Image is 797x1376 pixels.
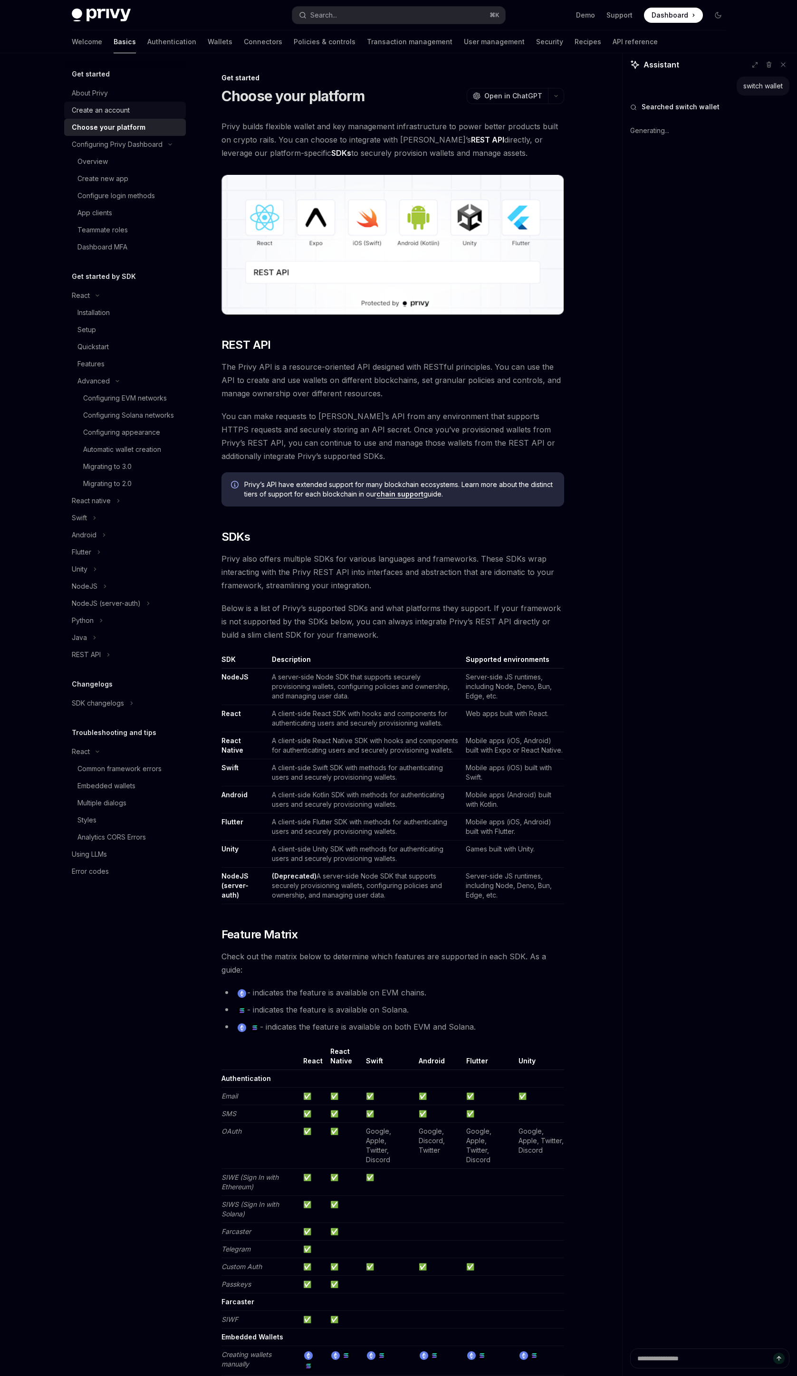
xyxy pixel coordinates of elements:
[221,791,248,799] a: Android
[462,1123,515,1169] td: Google, Apple, Twitter, Discord
[221,87,365,105] h1: Choose your platform
[72,727,156,738] h5: Troubleshooting and tips
[362,1047,415,1070] th: Swift
[362,1123,415,1169] td: Google, Apple, Twitter, Discord
[294,30,355,53] a: Policies & controls
[221,845,239,853] a: Unity
[72,649,101,660] div: REST API
[72,632,87,643] div: Java
[238,1006,246,1015] img: solana.png
[64,846,186,863] a: Using LLMs
[72,9,131,22] img: dark logo
[415,1047,462,1070] th: Android
[462,1047,515,1070] th: Flutter
[367,30,452,53] a: Transaction management
[471,135,504,144] strong: REST API
[77,324,96,335] div: Setup
[221,1262,262,1271] em: Custom Auth
[221,602,564,641] span: Below is a list of Privy’s supported SDKs and what platforms they support. If your framework is n...
[362,1105,415,1123] td: ✅
[64,794,186,812] a: Multiple dialogs
[72,746,90,757] div: React
[613,30,658,53] a: API reference
[238,1023,246,1032] img: ethereum.png
[72,598,141,609] div: NodeJS (server-auth)
[272,872,317,880] strong: (Deprecated)
[362,1258,415,1276] td: ✅
[221,360,564,400] span: The Privy API is a resource-oriented API designed with RESTful principles. You can use the API to...
[462,813,564,841] td: Mobile apps (iOS, Android) built with Flutter.
[64,338,186,355] a: Quickstart
[72,290,90,301] div: React
[72,529,96,541] div: Android
[72,849,107,860] div: Using LLMs
[299,1196,327,1223] td: ✅
[606,10,633,20] a: Support
[299,1311,327,1328] td: ✅
[72,512,87,524] div: Swift
[64,863,186,880] a: Error codes
[72,546,91,558] div: Flutter
[77,763,162,774] div: Common framework errors
[462,786,564,813] td: Mobile apps (Android) built with Kotlin.
[376,490,423,498] a: chain support
[326,1047,362,1070] th: React Native
[64,475,186,492] a: Migrating to 2.0
[221,673,249,681] a: NodeJS
[77,358,105,370] div: Features
[77,173,128,184] div: Create new app
[462,868,564,904] td: Server-side JS runtimes, including Node, Deno, Bun, Edge, etc.
[268,705,462,732] td: A client-side React SDK with hooks and components for authenticating users and securely provision...
[743,81,783,91] div: switch wallet
[72,122,145,133] div: Choose your platform
[221,175,564,315] img: images/Platform2.png
[77,190,155,201] div: Configure login methods
[268,841,462,868] td: A client-side Unity SDK with methods for authenticating users and securely provisioning wallets.
[299,1047,327,1070] th: React
[221,986,564,999] li: - indicates the feature is available on EVM chains.
[326,1223,362,1241] td: ✅
[773,1353,785,1364] button: Send message
[331,148,351,158] strong: SDKs
[221,410,564,463] span: You can make requests to [PERSON_NAME]’s API from any environment that supports HTTPS requests an...
[221,529,250,545] span: SDKs
[310,10,337,21] div: Search...
[72,105,130,116] div: Create an account
[77,780,135,792] div: Embedded wallets
[64,424,186,441] a: Configuring appearance
[64,829,186,846] a: Analytics CORS Errors
[221,1298,254,1306] strong: Farcaster
[77,224,128,236] div: Teammate roles
[221,818,243,826] a: Flutter
[64,304,186,321] a: Installation
[64,221,186,239] a: Teammate roles
[64,85,186,102] a: About Privy
[268,786,462,813] td: A client-side Kotlin SDK with methods for authenticating users and securely provisioning wallets.
[299,1088,327,1105] td: ✅
[147,30,196,53] a: Authentication
[221,872,249,899] a: NodeJS (server-auth)
[208,30,232,53] a: Wallets
[299,1223,327,1241] td: ✅
[221,120,564,160] span: Privy builds flexible wallet and key management infrastructure to power better products built on ...
[515,1123,564,1169] td: Google, Apple, Twitter, Discord
[221,552,564,592] span: Privy also offers multiple SDKs for various languages and frameworks. These SDKs wrap interacting...
[462,1105,515,1123] td: ✅
[462,655,564,669] th: Supported environments
[64,119,186,136] a: Choose your platform
[221,1173,278,1191] em: SIWE (Sign In with Ethereum)
[644,8,703,23] a: Dashboard
[72,564,87,575] div: Unity
[114,30,136,53] a: Basics
[326,1169,362,1196] td: ✅
[221,1020,564,1033] li: - indicates the feature is available on both EVM and Solana.
[72,678,113,690] h5: Changelogs
[576,10,595,20] a: Demo
[515,1088,564,1105] td: ✅
[77,814,96,826] div: Styles
[221,1074,271,1082] strong: Authentication
[462,669,564,705] td: Server-side JS runtimes, including Node, Deno, Bun, Edge, etc.
[462,1258,515,1276] td: ✅
[64,204,186,221] a: App clients
[326,1105,362,1123] td: ✅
